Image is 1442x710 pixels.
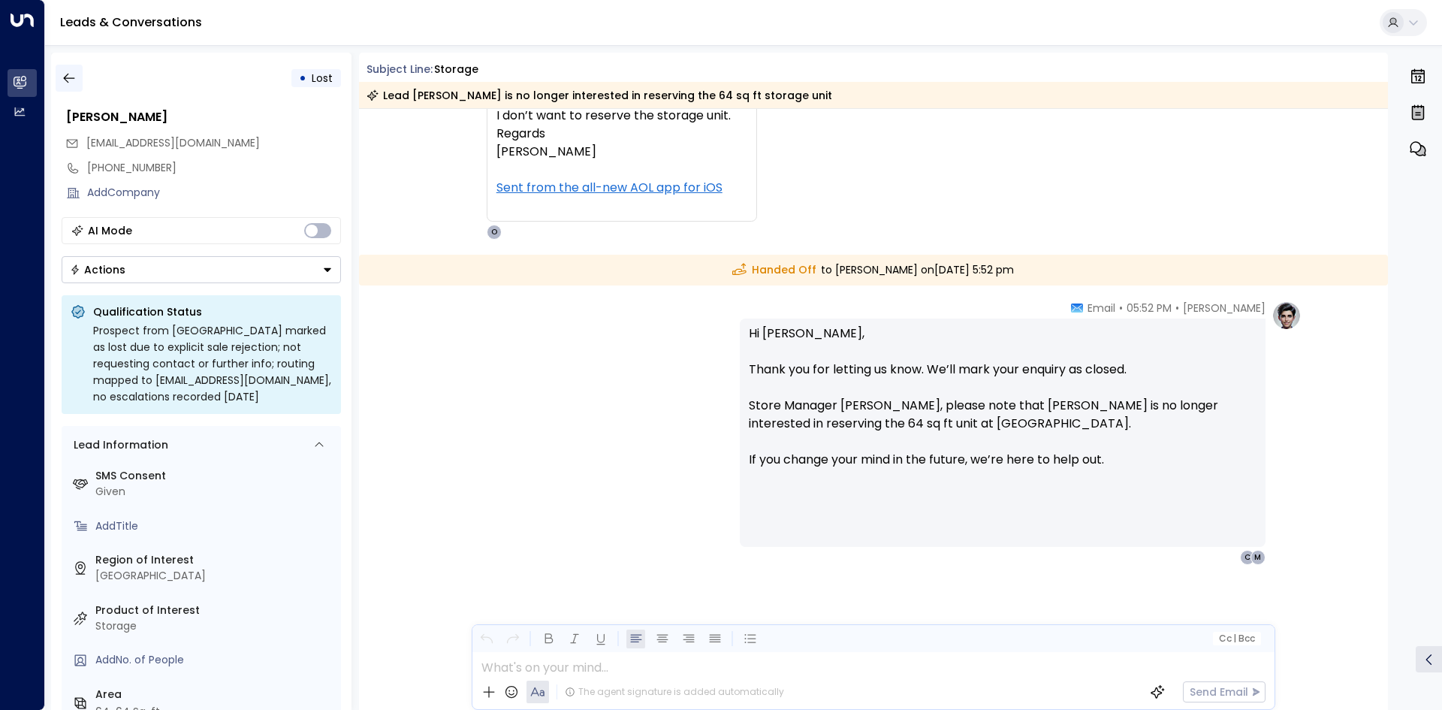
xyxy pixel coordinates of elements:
[1175,301,1179,316] span: •
[477,630,496,648] button: Undo
[68,437,168,453] div: Lead Information
[95,603,335,618] label: Product of Interest
[503,630,522,648] button: Redo
[62,256,341,283] button: Actions
[434,62,478,77] div: Storage
[312,71,333,86] span: Lost
[359,255,1389,286] div: to [PERSON_NAME] on [DATE] 5:52 pm
[299,65,306,92] div: •
[95,618,335,634] div: Storage
[496,179,723,197] a: Sent from the all-new AOL app for iOS
[1088,301,1115,316] span: Email
[1272,301,1302,331] img: profile-logo.png
[95,687,335,702] label: Area
[95,652,335,668] div: AddNo. of People
[93,322,332,405] div: Prospect from [GEOGRAPHIC_DATA] marked as lost due to explicit sale rejection; not requesting con...
[496,89,747,215] div: Hi [PERSON_NAME] I don’t want to reserve the storage unit.
[732,262,816,278] span: Handed Off
[367,88,832,103] div: Lead [PERSON_NAME] is no longer interested in reserving the 64 sq ft storage unit
[565,685,784,699] div: The agent signature is added automatically
[487,225,502,240] div: O
[87,185,341,201] div: AddCompany
[87,160,341,176] div: [PHONE_NUMBER]
[1119,301,1123,316] span: •
[95,552,335,568] label: Region of Interest
[95,518,335,534] div: AddTitle
[93,304,332,319] p: Qualification Status
[749,325,1256,487] p: Hi [PERSON_NAME], Thank you for letting us know. We’ll mark your enquiry as closed. Store Manager...
[1183,301,1266,316] span: [PERSON_NAME]
[70,263,125,276] div: Actions
[86,135,260,151] span: carolinegrant99@aol.com
[1127,301,1172,316] span: 05:52 PM
[1250,550,1266,565] div: M
[1212,632,1260,646] button: Cc|Bcc
[367,62,433,77] span: Subject Line:
[1218,633,1254,644] span: Cc Bcc
[95,568,335,584] div: [GEOGRAPHIC_DATA]
[95,484,335,500] div: Given
[60,14,202,31] a: Leads & Conversations
[496,143,747,215] div: [PERSON_NAME]
[1233,633,1236,644] span: |
[86,135,260,150] span: [EMAIL_ADDRESS][DOMAIN_NAME]
[88,223,132,238] div: AI Mode
[66,108,341,126] div: [PERSON_NAME]
[62,256,341,283] div: Button group with a nested menu
[496,125,747,143] div: Regards
[95,468,335,484] label: SMS Consent
[1240,550,1255,565] div: C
